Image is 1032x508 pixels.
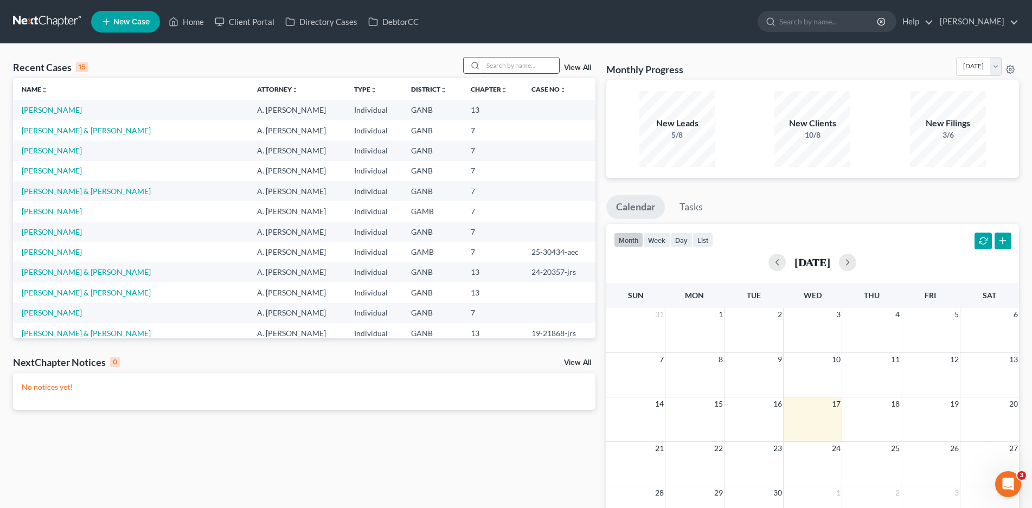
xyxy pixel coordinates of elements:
a: Case Nounfold_more [531,85,566,93]
i: unfold_more [501,87,508,93]
h2: [DATE] [794,256,830,268]
span: 9 [777,353,783,366]
span: 19 [949,397,960,410]
span: 11 [890,353,901,366]
a: [PERSON_NAME] & [PERSON_NAME] [22,267,151,276]
span: 29 [713,486,724,499]
td: A. [PERSON_NAME] [248,222,345,242]
span: 27 [1008,442,1019,455]
td: A. [PERSON_NAME] [248,282,345,303]
td: GANB [402,181,462,201]
span: 7 [658,353,665,366]
td: 19-21868-jrs [523,323,595,343]
input: Search by name... [483,57,559,73]
div: New Leads [639,117,715,130]
a: [PERSON_NAME] & [PERSON_NAME] [22,288,151,297]
span: 17 [831,397,842,410]
i: unfold_more [41,87,48,93]
span: Mon [685,291,704,300]
a: [PERSON_NAME] [22,308,82,317]
a: DebtorCC [363,12,424,31]
a: Typeunfold_more [354,85,377,93]
td: A. [PERSON_NAME] [248,100,345,120]
span: 8 [717,353,724,366]
td: A. [PERSON_NAME] [248,201,345,221]
td: 7 [462,120,523,140]
td: 7 [462,201,523,221]
button: day [670,233,693,247]
td: Individual [345,222,402,242]
td: Individual [345,100,402,120]
td: 24-20357-jrs [523,262,595,282]
td: 13 [462,262,523,282]
td: Individual [345,201,402,221]
td: 13 [462,323,523,343]
a: Attorneyunfold_more [257,85,298,93]
span: 1 [717,308,724,321]
span: 24 [831,442,842,455]
iframe: Intercom live chat [995,471,1021,497]
td: GANB [402,161,462,181]
span: 12 [949,353,960,366]
td: 7 [462,242,523,262]
div: 0 [110,357,120,367]
span: Thu [864,291,880,300]
td: 25-30434-aec [523,242,595,262]
span: 10 [831,353,842,366]
a: [PERSON_NAME] & [PERSON_NAME] [22,126,151,135]
span: Sat [983,291,996,300]
span: 22 [713,442,724,455]
i: unfold_more [292,87,298,93]
td: GANB [402,262,462,282]
div: New Filings [910,117,986,130]
a: Home [163,12,209,31]
td: GANB [402,323,462,343]
span: 6 [1012,308,1019,321]
a: [PERSON_NAME] [22,207,82,216]
a: [PERSON_NAME] [22,166,82,175]
button: list [693,233,713,247]
td: 7 [462,181,523,201]
span: 21 [654,442,665,455]
td: 7 [462,303,523,323]
span: 15 [713,397,724,410]
td: Individual [345,262,402,282]
span: Tue [747,291,761,300]
span: 14 [654,397,665,410]
p: No notices yet! [22,382,587,393]
td: A. [PERSON_NAME] [248,161,345,181]
a: Districtunfold_more [411,85,447,93]
a: [PERSON_NAME] [22,146,82,155]
button: week [643,233,670,247]
td: A. [PERSON_NAME] [248,140,345,160]
td: 13 [462,282,523,303]
span: 26 [949,442,960,455]
td: GANB [402,303,462,323]
span: 16 [772,397,783,410]
a: Tasks [670,195,713,219]
span: 13 [1008,353,1019,366]
span: 25 [890,442,901,455]
i: unfold_more [560,87,566,93]
input: Search by name... [779,11,879,31]
span: 2 [777,308,783,321]
a: [PERSON_NAME] & [PERSON_NAME] [22,329,151,338]
span: Sun [628,291,644,300]
span: 30 [772,486,783,499]
span: 31 [654,308,665,321]
td: 7 [462,161,523,181]
td: A. [PERSON_NAME] [248,303,345,323]
span: 1 [835,486,842,499]
a: [PERSON_NAME] [22,247,82,256]
span: 2 [894,486,901,499]
i: unfold_more [370,87,377,93]
td: A. [PERSON_NAME] [248,181,345,201]
a: Client Portal [209,12,280,31]
a: View All [564,64,591,72]
td: A. [PERSON_NAME] [248,120,345,140]
a: Help [897,12,933,31]
span: 28 [654,486,665,499]
td: A. [PERSON_NAME] [248,262,345,282]
span: 3 [1017,471,1026,480]
i: unfold_more [440,87,447,93]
